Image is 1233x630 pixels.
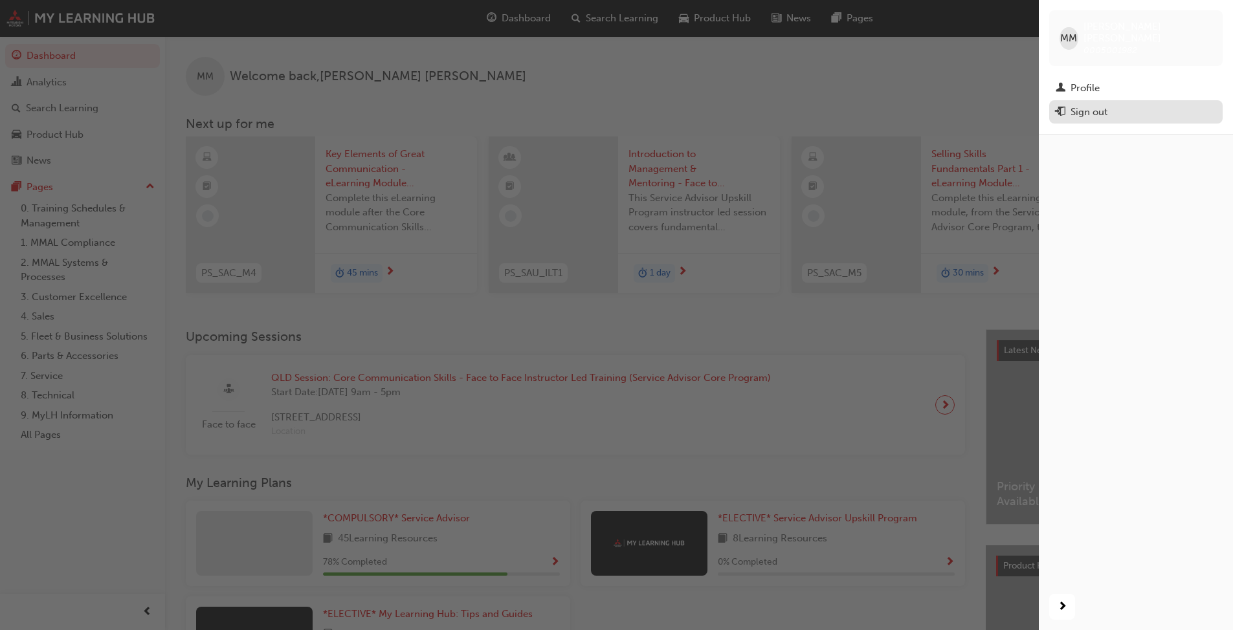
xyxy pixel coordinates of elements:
a: Profile [1049,76,1223,100]
span: man-icon [1056,83,1065,94]
button: Sign out [1049,100,1223,124]
span: next-icon [1058,599,1067,615]
span: MM [1060,31,1077,46]
div: Sign out [1071,105,1107,120]
div: Profile [1071,81,1100,96]
span: exit-icon [1056,107,1065,118]
span: 0005001982 [1083,45,1137,56]
span: [PERSON_NAME] [PERSON_NAME] [1083,21,1212,44]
